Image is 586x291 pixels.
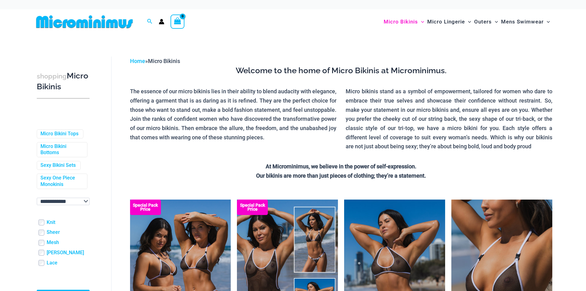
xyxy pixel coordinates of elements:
[40,131,78,137] a: Micro Bikini Tops
[237,203,268,211] b: Special Pack Price
[384,14,418,30] span: Micro Bikinis
[47,229,60,236] a: Sheer
[266,163,416,170] strong: At Microminimus, we believe in the power of self-expression.
[37,198,90,205] select: wpc-taxonomy-pa_color-745982
[474,14,492,30] span: Outers
[130,65,552,76] h3: Welcome to the home of Micro Bikinis at Microminimus.
[130,58,145,64] a: Home
[418,14,424,30] span: Menu Toggle
[37,71,90,92] h3: Micro Bikinis
[465,14,471,30] span: Menu Toggle
[130,58,180,64] span: »
[256,172,426,179] strong: Our bikinis are more than just pieces of clothing; they’re a statement.
[473,12,500,31] a: OutersMenu ToggleMenu Toggle
[47,250,84,256] a: [PERSON_NAME]
[171,15,185,29] a: View Shopping Cart, empty
[346,87,552,151] p: Micro bikinis stand as a symbol of empowerment, tailored for women who dare to embrace their true...
[500,12,551,31] a: Mens SwimwearMenu ToggleMenu Toggle
[492,14,498,30] span: Menu Toggle
[147,18,153,26] a: Search icon link
[47,260,57,266] a: Lace
[159,19,164,24] a: Account icon link
[427,14,465,30] span: Micro Lingerie
[544,14,550,30] span: Menu Toggle
[381,11,553,32] nav: Site Navigation
[130,203,161,211] b: Special Pack Price
[40,175,82,188] a: Sexy One Piece Monokinis
[37,72,67,80] span: shopping
[148,58,180,64] span: Micro Bikinis
[130,87,337,142] p: The essence of our micro bikinis lies in their ability to blend audacity with elegance, offering ...
[34,15,135,29] img: MM SHOP LOGO FLAT
[501,14,544,30] span: Mens Swimwear
[382,12,426,31] a: Micro BikinisMenu ToggleMenu Toggle
[40,143,82,156] a: Micro Bikini Bottoms
[47,219,55,226] a: Knit
[40,162,76,169] a: Sexy Bikini Sets
[47,239,59,246] a: Mesh
[426,12,473,31] a: Micro LingerieMenu ToggleMenu Toggle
